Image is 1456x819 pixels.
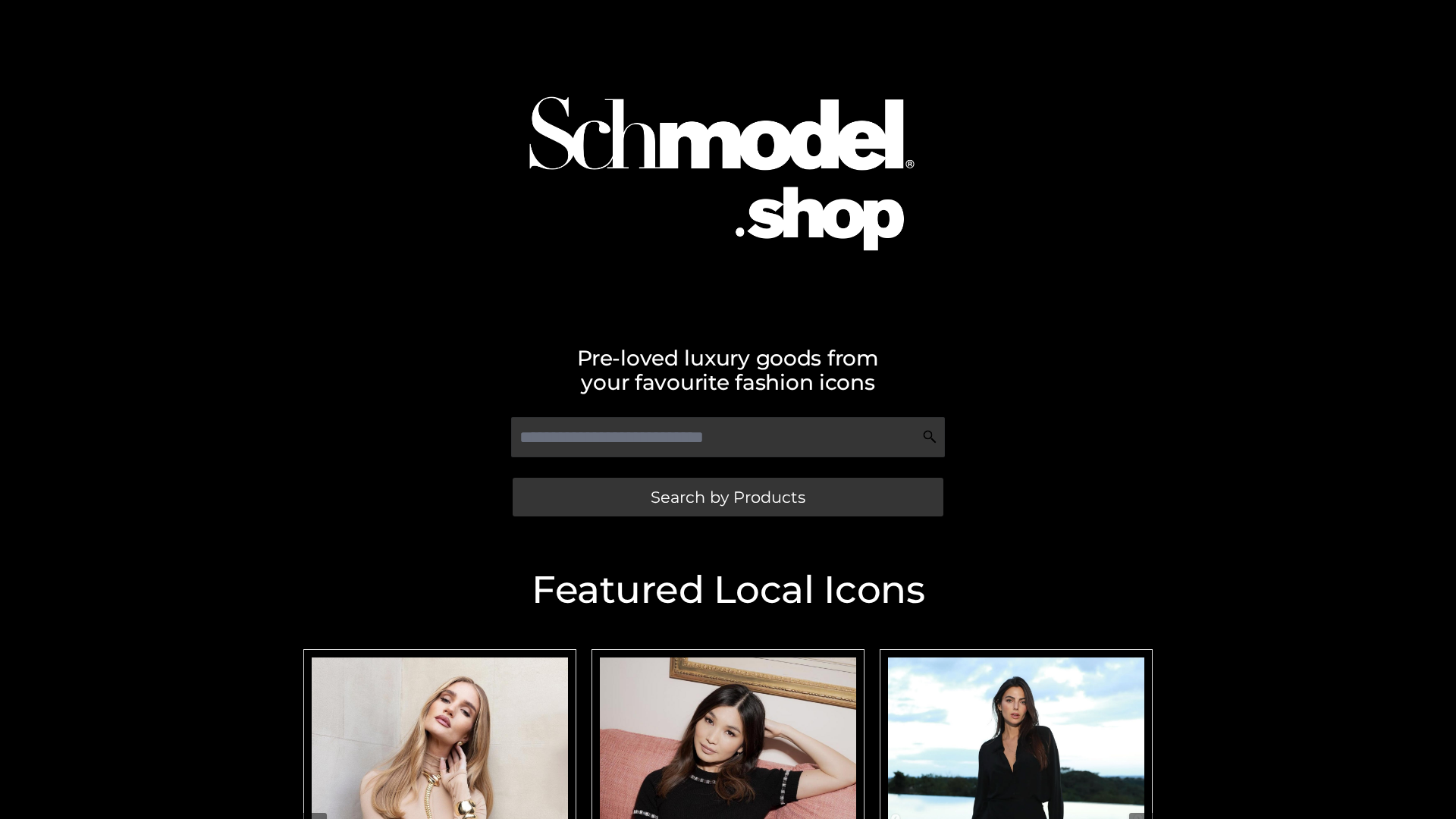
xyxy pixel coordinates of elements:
a: Search by Products [513,478,943,516]
img: Search Icon [922,429,937,444]
h2: Featured Local Icons​ [296,571,1160,609]
h2: Pre-loved luxury goods from your favourite fashion icons [296,346,1160,394]
span: Search by Products [651,489,805,505]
